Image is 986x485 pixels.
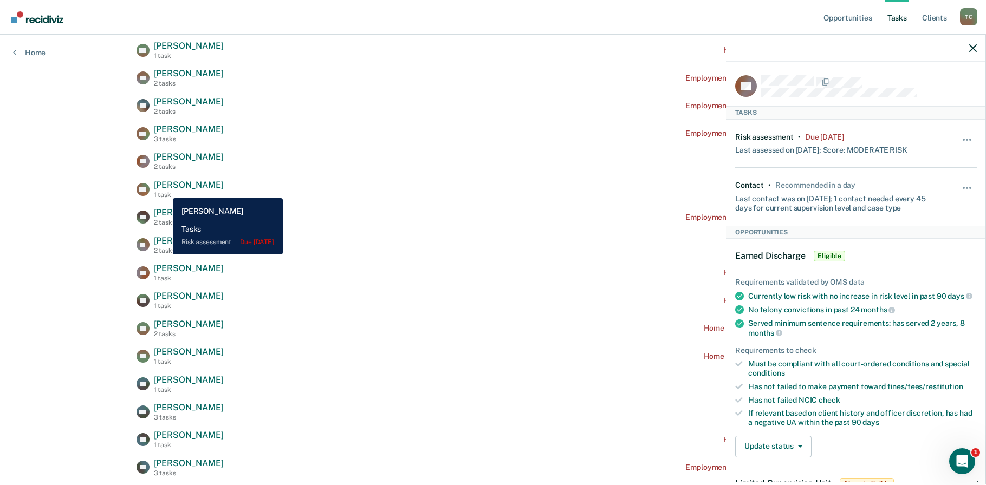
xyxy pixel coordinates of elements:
[735,346,977,355] div: Requirements to check
[814,251,845,261] span: Eligible
[154,274,224,282] div: 1 task
[748,329,782,337] span: months
[13,48,46,57] a: Home
[949,448,975,474] iframe: Intercom live chat
[154,191,224,199] div: 1 task
[960,8,977,25] button: Profile dropdown button
[748,409,977,427] div: If relevant based on client history and officer discretion, has had a negative UA within the past 90
[887,382,963,391] span: fines/fees/restitution
[154,302,224,310] div: 1 task
[685,213,849,222] div: Employment Verification recommended [DATE]
[723,268,850,277] div: Home contact recommended [DATE]
[154,80,224,87] div: 2 tasks
[748,319,977,337] div: Served minimum sentence requirements: has served 2 years, 8
[154,291,224,301] span: [PERSON_NAME]
[723,296,850,305] div: Home contact recommended [DATE]
[735,190,937,213] div: Last contact was on [DATE]; 1 contact needed every 45 days for current supervision level and case...
[154,247,224,254] div: 2 tasks
[154,52,224,60] div: 1 task
[861,305,895,314] span: months
[704,324,850,333] div: Home contact recommended a month ago
[748,369,785,377] span: conditions
[154,263,224,273] span: [PERSON_NAME]
[685,101,849,110] div: Employment Verification recommended [DATE]
[723,45,850,55] div: Home contact recommended [DATE]
[723,435,850,444] div: Home contact recommended [DATE]
[685,74,849,83] div: Employment Verification recommended [DATE]
[154,163,224,171] div: 2 tasks
[154,135,224,143] div: 3 tasks
[154,207,224,218] span: [PERSON_NAME]
[154,235,224,246] span: [PERSON_NAME]
[154,458,224,468] span: [PERSON_NAME]
[948,292,972,300] span: days
[154,41,224,51] span: [PERSON_NAME]
[768,181,771,190] div: •
[154,441,224,449] div: 1 task
[735,181,764,190] div: Contact
[735,133,794,142] div: Risk assessment
[154,180,224,190] span: [PERSON_NAME]
[819,396,840,404] span: check
[154,386,224,394] div: 1 task
[748,305,977,314] div: No felony convictions in past 24
[798,133,801,142] div: •
[726,106,985,119] div: Tasks
[154,430,224,440] span: [PERSON_NAME]
[154,358,224,365] div: 1 task
[735,251,805,261] span: Earned Discharge
[748,291,977,301] div: Currently low risk with no increase in risk level in past 90
[154,124,224,134] span: [PERSON_NAME]
[748,359,977,378] div: Must be compliant with all court-ordered conditions and special
[154,330,224,338] div: 2 tasks
[748,396,977,405] div: Has not failed NCIC
[154,108,224,115] div: 2 tasks
[960,8,977,25] div: T C
[154,346,224,357] span: [PERSON_NAME]
[735,141,907,155] div: Last assessed on [DATE]; Score: MODERATE RISK
[775,181,855,190] div: Recommended in a day
[154,319,224,329] span: [PERSON_NAME]
[726,226,985,239] div: Opportunities
[154,219,224,226] div: 2 tasks
[726,239,985,273] div: Earned DischargeEligible
[685,129,849,138] div: Employment Verification recommended [DATE]
[154,414,224,421] div: 3 tasks
[154,96,224,107] span: [PERSON_NAME]
[735,278,977,287] div: Requirements validated by OMS data
[11,11,63,23] img: Recidiviz
[154,469,224,477] div: 3 tasks
[154,402,224,412] span: [PERSON_NAME]
[154,375,224,385] span: [PERSON_NAME]
[971,448,980,457] span: 1
[154,152,224,162] span: [PERSON_NAME]
[154,68,224,78] span: [PERSON_NAME]
[748,382,977,391] div: Has not failed to make payment toward
[685,463,849,472] div: Employment Verification recommended [DATE]
[735,436,812,457] button: Update status
[704,352,850,361] div: Home contact recommended a month ago
[805,133,844,142] div: Due 3 months ago
[862,418,879,427] span: days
